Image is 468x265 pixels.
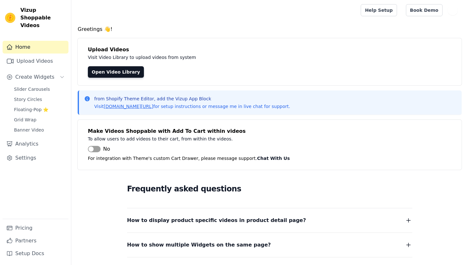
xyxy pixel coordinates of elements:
span: Vizup Shoppable Videos [20,6,66,29]
span: Slider Carousels [14,86,50,92]
a: Floating-Pop ⭐ [10,105,68,114]
a: Open Video Library [88,66,144,78]
h2: Frequently asked questions [127,183,412,195]
span: Banner Video [14,127,44,133]
a: Pricing [3,222,68,234]
span: How to show multiple Widgets on the same page? [127,240,271,249]
a: Partners [3,234,68,247]
a: Home [3,41,68,54]
a: Help Setup [361,4,397,16]
button: Create Widgets [3,71,68,83]
p: For integration with Theme's custom Cart Drawer, please message support. [88,154,451,162]
p: To allow users to add videos to their cart, from within the videos. [88,135,373,143]
a: Story Circles [10,95,68,104]
a: Settings [3,152,68,164]
button: No [88,145,110,153]
p: Visit Video Library to upload videos from system [88,54,373,61]
img: Vizup [5,13,15,23]
button: Chat With Us [257,154,290,162]
a: Slider Carousels [10,85,68,94]
span: No [103,145,110,153]
a: Banner Video [10,125,68,134]
p: Visit for setup instructions or message me in live chat for support. [94,103,290,110]
a: Grid Wrap [10,115,68,124]
h4: Upload Videos [88,46,451,54]
button: How to display product specific videos in product detail page? [127,216,412,225]
p: from Shopify Theme Editor, add the Vizup App Block [94,96,290,102]
a: Analytics [3,138,68,150]
span: Create Widgets [15,73,54,81]
h4: Make Videos Shoppable with Add To Cart within videos [88,127,451,135]
a: [DOMAIN_NAME][URL] [104,104,153,109]
h4: Greetings 👋! [78,25,462,33]
button: How to show multiple Widgets on the same page? [127,240,412,249]
a: Book Demo [406,4,443,16]
span: Grid Wrap [14,117,36,123]
a: Upload Videos [3,55,68,68]
span: Floating-Pop ⭐ [14,106,48,113]
span: How to display product specific videos in product detail page? [127,216,306,225]
a: Setup Docs [3,247,68,260]
span: Story Circles [14,96,42,103]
